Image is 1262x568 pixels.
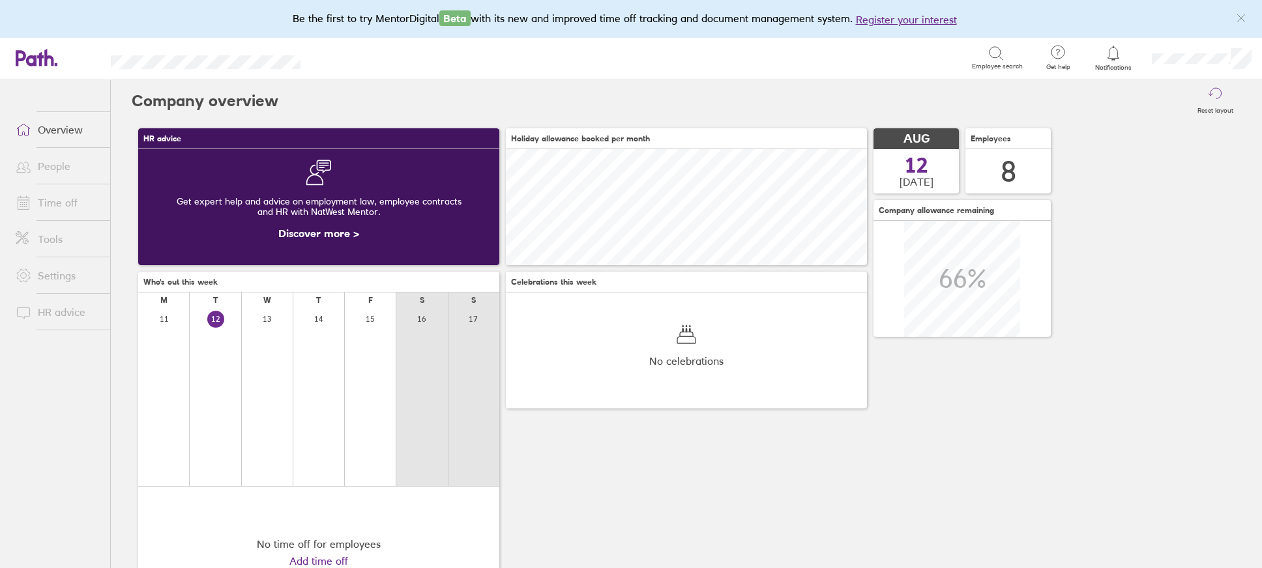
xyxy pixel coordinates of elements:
a: Settings [5,263,110,289]
div: T [213,296,218,305]
a: HR advice [5,299,110,325]
span: Who's out this week [143,277,218,287]
button: Register your interest [856,12,957,27]
a: Tools [5,226,110,252]
div: Be the first to try MentorDigital with its new and improved time off tracking and document manage... [293,10,970,27]
h2: Company overview [132,80,278,122]
span: Company allowance remaining [879,206,994,215]
div: Search [336,51,369,63]
div: Get expert help and advice on employment law, employee contracts and HR with NatWest Mentor. [149,186,489,227]
a: Overview [5,117,110,143]
span: Get help [1037,63,1079,71]
span: Beta [439,10,471,26]
button: Reset layout [1190,80,1241,122]
a: People [5,153,110,179]
a: Time off [5,190,110,216]
div: No time off for employees [257,538,381,550]
a: Notifications [1093,44,1135,72]
div: T [316,296,321,305]
span: Employee search [972,63,1023,70]
div: 8 [1001,155,1016,188]
span: Celebrations this week [511,277,596,287]
span: 12 [905,155,928,176]
span: Employees [971,134,1011,143]
div: S [471,296,476,305]
span: Notifications [1093,64,1135,72]
span: No celebrations [649,355,724,367]
span: HR advice [143,134,181,143]
label: Reset layout [1190,103,1241,115]
span: Holiday allowance booked per month [511,134,650,143]
div: S [420,296,424,305]
a: Add time off [289,555,348,567]
span: [DATE] [900,176,933,188]
span: AUG [903,132,930,146]
div: M [160,296,168,305]
div: F [368,296,373,305]
div: W [263,296,271,305]
a: Discover more > [278,227,359,240]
